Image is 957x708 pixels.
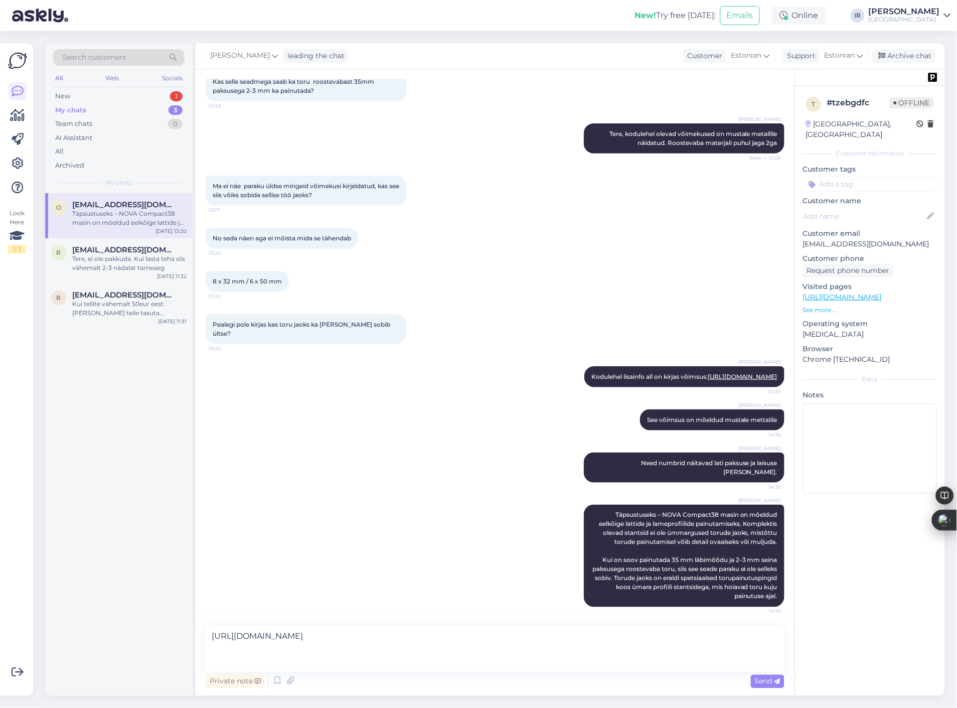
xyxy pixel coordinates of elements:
div: 1 [170,91,183,101]
span: OleiRainer@gmail.com [72,200,177,209]
p: Customer phone [803,253,937,264]
span: Search customers [62,52,126,63]
span: 14:36 [744,431,781,439]
a: [URL][DOMAIN_NAME] [803,293,882,302]
span: Offline [890,97,934,108]
div: Try free [DATE]: [635,10,716,22]
textarea: [URL][DOMAIN_NAME] [206,626,784,672]
img: pd [928,73,937,82]
span: 13:20 [209,293,246,300]
p: [MEDICAL_DATA] [803,329,937,340]
div: [GEOGRAPHIC_DATA], [GEOGRAPHIC_DATA] [806,119,917,140]
span: Pealegi pole kirjas kas toru jaoks ka [PERSON_NAME] sobib ültse? [213,321,392,337]
span: [PERSON_NAME] [738,401,781,409]
div: [PERSON_NAME] [869,8,940,16]
span: R [57,249,61,256]
input: Add a tag [803,177,937,192]
div: Archived [55,161,84,171]
p: Customer email [803,228,937,239]
span: Kodulehel lisainfo all on kirjas võimsus: [591,373,777,380]
span: [PERSON_NAME] [210,50,270,61]
div: Look Here [8,209,26,254]
div: Customer information [803,149,937,158]
p: See more ... [803,306,937,315]
span: Risto@vesimentor.ee [72,245,177,254]
img: Askly Logo [8,51,27,70]
b: New! [635,11,657,20]
div: All [53,72,65,85]
span: See võimsus on mõeldud mustale mettalile [647,416,777,423]
span: No seda näen aga ei mõista mida se tähendab [213,234,351,242]
span: Send [755,677,780,686]
div: 3 [169,105,183,115]
div: Team chats [55,119,92,129]
div: [DATE] 13:20 [155,227,187,235]
div: Web [104,72,121,85]
div: IR [851,9,865,23]
p: Visited pages [803,281,937,292]
span: R [57,294,61,302]
a: [URL][DOMAIN_NAME] [708,373,777,380]
span: 13:17 [209,206,246,214]
span: Tere, kodulehel olevad võimekused on mustale metallile näidatud. Roostevaba materjali puhul jaga 2ga [609,130,779,147]
div: [DATE] 11:31 [158,318,187,325]
span: Estonian [825,50,855,61]
span: 13:20 [209,249,246,257]
div: Request phone number [803,264,894,277]
input: Add name [804,211,925,222]
span: Rodimaaivar21@gmail.com [72,291,177,300]
div: New [55,91,70,101]
span: O [56,204,61,211]
div: All [55,147,64,157]
span: 14:35 [744,388,781,395]
p: [EMAIL_ADDRESS][DOMAIN_NAME] [803,239,937,249]
span: 13:20 [209,345,246,352]
div: AI Assistant [55,133,92,143]
span: 14:41 [744,608,781,615]
div: [GEOGRAPHIC_DATA] [869,16,940,24]
div: Tere, ei ole pakkuda. Kui lasta teha siis vähemalt 2-3 nädalat tarneaeg [72,254,187,272]
div: Kui tellite vähemalt 50eur eest [PERSON_NAME] teile tasuta transpordi. [72,300,187,318]
span: 8 x 32 mm / 6 x 50 mm [213,277,282,285]
span: My chats [105,178,132,187]
span: [PERSON_NAME] [738,358,781,366]
div: Täpsustuseks – NOVA Compact38 masin on mõeldud eelkõige lattide ja lameprofiilide painutamiseks. ... [72,209,187,227]
a: [PERSON_NAME][GEOGRAPHIC_DATA] [869,8,951,24]
span: 12:42 [209,102,246,109]
p: Customer tags [803,164,937,175]
div: [DATE] 11:32 [157,272,187,280]
span: Seen ✓ 12:56 [744,154,781,162]
p: Operating system [803,319,937,329]
span: Estonian [731,50,762,61]
span: Need numbrid näitavad lati paksuse ja laisuse [PERSON_NAME]. [641,459,779,476]
div: # tzebgdfc [827,97,890,109]
div: Private note [206,675,265,688]
span: [PERSON_NAME] [738,497,781,504]
span: t [812,100,816,108]
span: Täpsustuseks – NOVA Compact38 masin on mõeldud eelkõige lattide ja lameprofiilide painutamiseks. ... [592,511,779,600]
span: [PERSON_NAME] [738,115,781,123]
button: Emails [720,6,760,25]
span: 14:36 [744,483,781,491]
div: 0 [168,119,183,129]
p: Customer name [803,196,937,206]
p: Notes [803,390,937,400]
div: Archive chat [873,49,936,63]
p: Chrome [TECHNICAL_ID] [803,354,937,365]
span: [PERSON_NAME] [738,445,781,452]
div: Online [772,7,827,25]
div: Customer [684,51,723,61]
p: Browser [803,344,937,354]
div: leading the chat [283,51,345,61]
span: Ma ei näe paraku üldse mingeid võimekusi kirjeldatud, kas see siis võiks sobida sellise töö jaoks? [213,182,401,199]
div: Extra [803,375,937,384]
div: Support [783,51,816,61]
div: 1 / 3 [8,245,26,254]
div: My chats [55,105,86,115]
div: Socials [160,72,185,85]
